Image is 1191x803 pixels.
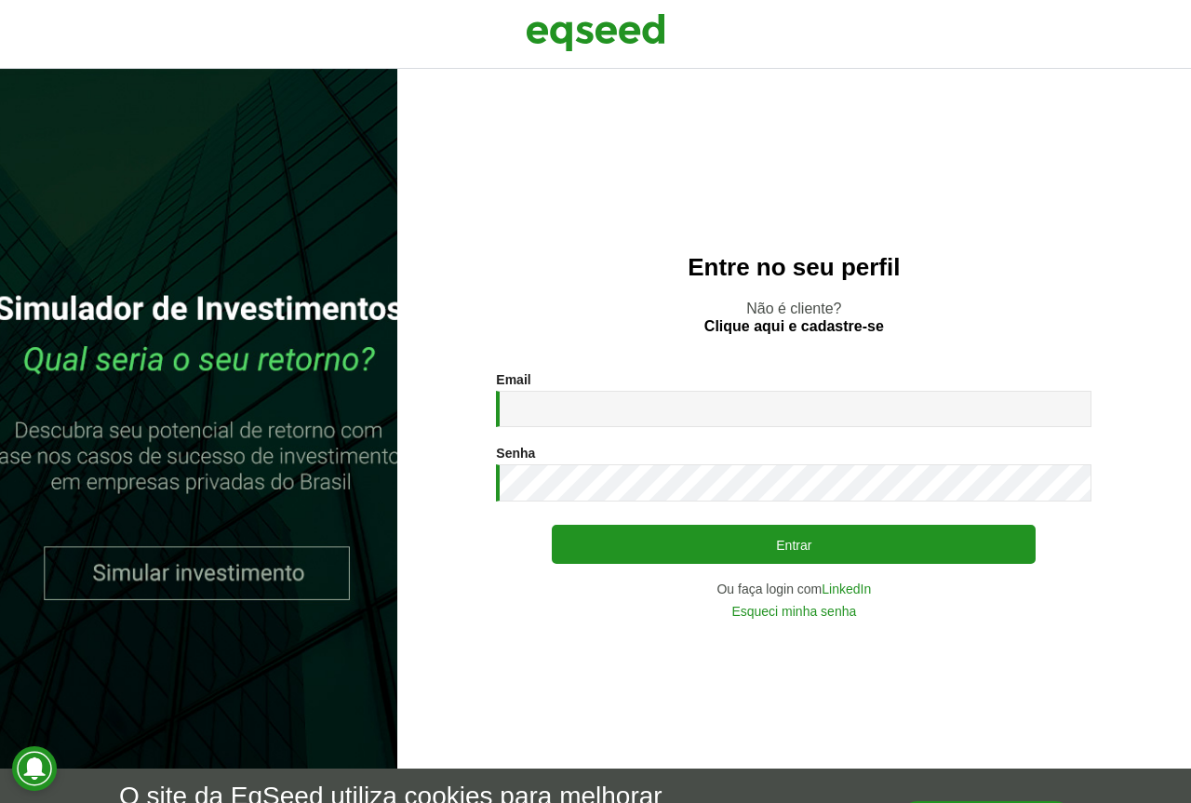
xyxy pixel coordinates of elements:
[731,605,856,618] a: Esqueci minha senha
[822,582,871,596] a: LinkedIn
[496,582,1091,596] div: Ou faça login com
[704,319,884,334] a: Clique aqui e cadastre-se
[435,254,1154,281] h2: Entre no seu perfil
[526,9,665,56] img: EqSeed Logo
[496,373,530,386] label: Email
[552,525,1036,564] button: Entrar
[496,447,535,460] label: Senha
[435,300,1154,335] p: Não é cliente?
